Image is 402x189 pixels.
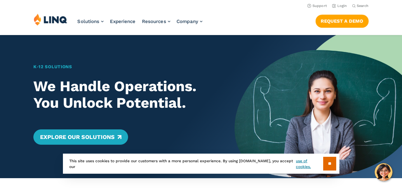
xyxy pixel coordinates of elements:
a: Company [177,18,202,24]
a: Resources [142,18,170,24]
span: Company [177,18,198,24]
span: Search [357,4,369,8]
a: Request a Demo [316,15,369,27]
h2: We Handle Operations. You Unlock Potential. [33,78,218,112]
a: Solutions [78,18,104,24]
img: LINQ | K‑12 Software [34,13,67,25]
button: Open Search Bar [352,4,369,8]
button: Hello, have a question? Let’s chat. [375,163,392,181]
a: Login [332,4,347,8]
a: Explore Our Solutions [33,129,128,145]
div: This site uses cookies to provide our customers with a more personal experience. By using [DOMAIN... [63,154,339,174]
nav: Button Navigation [316,13,369,27]
a: Experience [110,18,136,24]
h1: K‑12 Solutions [33,63,218,70]
nav: Primary Navigation [78,13,202,34]
img: Home Banner [235,35,402,178]
a: use of cookies. [296,158,323,170]
span: Solutions [78,18,99,24]
span: Resources [142,18,166,24]
a: Support [307,4,327,8]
